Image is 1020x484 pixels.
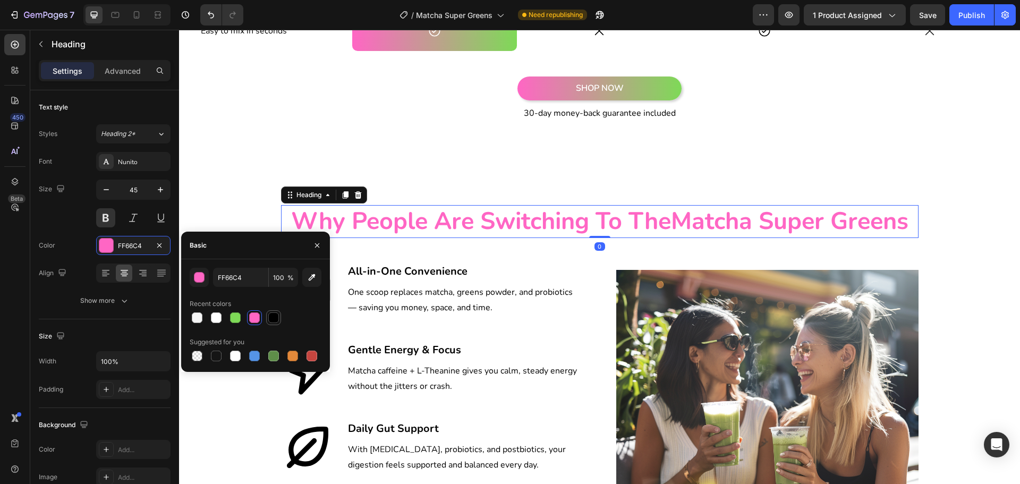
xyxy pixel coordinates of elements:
p: Heading [52,38,166,50]
div: Beta [8,194,25,203]
div: Font [39,157,52,166]
div: Add... [118,385,168,395]
span: / [411,10,414,21]
h3: Gentle Energy & Focus [168,312,404,328]
p: Matcha caffeine + L-Theanine gives you calm, steady energy without the jitters or crash. [169,334,403,364]
p: 7 [70,9,74,21]
div: Nunito [118,157,168,167]
div: Image [39,472,57,482]
div: Suggested for you [190,337,244,347]
button: Save [910,4,945,26]
span: % [287,273,294,283]
div: FF66C4 [118,241,149,251]
input: Eg: FFFFFF [213,268,268,287]
button: Heading 2* [96,124,171,143]
div: Size [39,182,67,197]
p: One scoop replaces matcha, greens powder, and probiotics — saving you money, space, and time. [169,255,403,286]
span: Heading 2* [101,129,135,139]
button: Publish [949,4,994,26]
div: Styles [39,129,57,139]
div: Padding [39,385,63,394]
div: Show more [80,295,130,306]
div: Add... [118,445,168,455]
h3: Daily Gut Support [168,391,404,407]
button: 7 [4,4,79,26]
strong: Super Greens [580,175,729,208]
h3: All-in-One Convenience [168,234,404,250]
div: Basic [190,241,207,250]
iframe: Design area [179,30,1020,484]
div: Heading [115,160,144,170]
div: SHOP NOW [397,53,445,64]
div: Publish [958,10,985,21]
div: Undo/Redo [200,4,243,26]
button: Show more [39,291,171,310]
div: Color [39,241,55,250]
p: With [MEDICAL_DATA], probiotics, and postbiotics, your digestion feels supported and balanced eve... [169,412,403,443]
div: Open Intercom Messenger [984,432,1009,457]
div: Add... [118,473,168,482]
div: Align [39,266,69,281]
h2: Why People Are Switching To The [102,175,739,209]
div: Color [39,445,55,454]
span: 1 product assigned [813,10,882,21]
input: Auto [97,352,170,371]
span: Need republishing [529,10,583,20]
div: Text style [39,103,68,112]
div: Background [39,418,90,432]
div: Width [39,356,56,366]
div: Recent colors [190,299,231,309]
button: 1 product assigned [804,4,906,26]
p: Settings [53,65,82,77]
span: Save [919,11,937,20]
span: Matcha Super Greens [416,10,492,21]
p: Advanced [105,65,141,77]
p: 30-day money-back guarantee included [9,78,832,89]
strong: Matcha [492,175,573,208]
div: Size [39,329,67,344]
div: 450 [10,113,25,122]
div: 0 [415,213,426,221]
button: SHOP NOW [338,47,503,71]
